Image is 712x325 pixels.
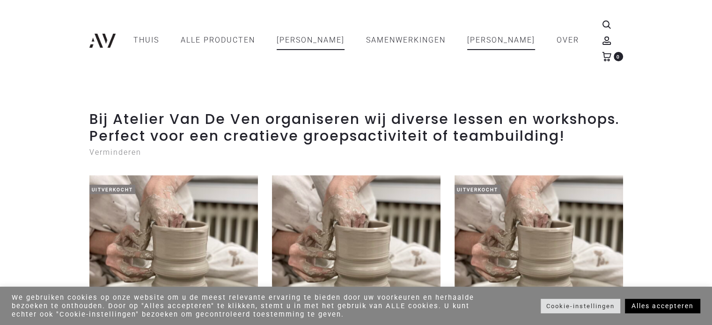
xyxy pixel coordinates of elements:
font: OVER [557,36,579,44]
a: Alle producten [181,32,255,48]
font: SAMENWERKINGEN [366,36,446,44]
font: Thuis [133,36,159,44]
a: Alles accepteren [625,299,700,313]
a: Thuis [133,32,159,48]
a: SAMENWERKINGEN [366,32,446,48]
font: [PERSON_NAME] [277,36,345,44]
font: Uitverkocht [457,187,498,192]
font: 0 [617,54,620,59]
font: Alles accepteren [631,302,694,310]
font: Alle producten [181,36,255,44]
font: Cookie-instellingen [546,303,615,310]
font: Uitverkocht [92,187,133,192]
a: [PERSON_NAME] [467,32,535,48]
font: We gebruiken cookies op onze website om u de meest relevante ervaring te bieden door uw voorkeure... [12,293,474,318]
font: Verminderen [89,148,141,157]
font: [PERSON_NAME] [467,36,535,44]
font: Bij Atelier Van De Ven organiseren wij diverse lessen en workshops. Perfect voor een creatieve gr... [89,109,619,146]
a: [PERSON_NAME] [277,32,345,48]
a: Cookie-instellingen [541,299,620,313]
a: OVER [557,32,579,48]
a: 0 [602,52,611,61]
